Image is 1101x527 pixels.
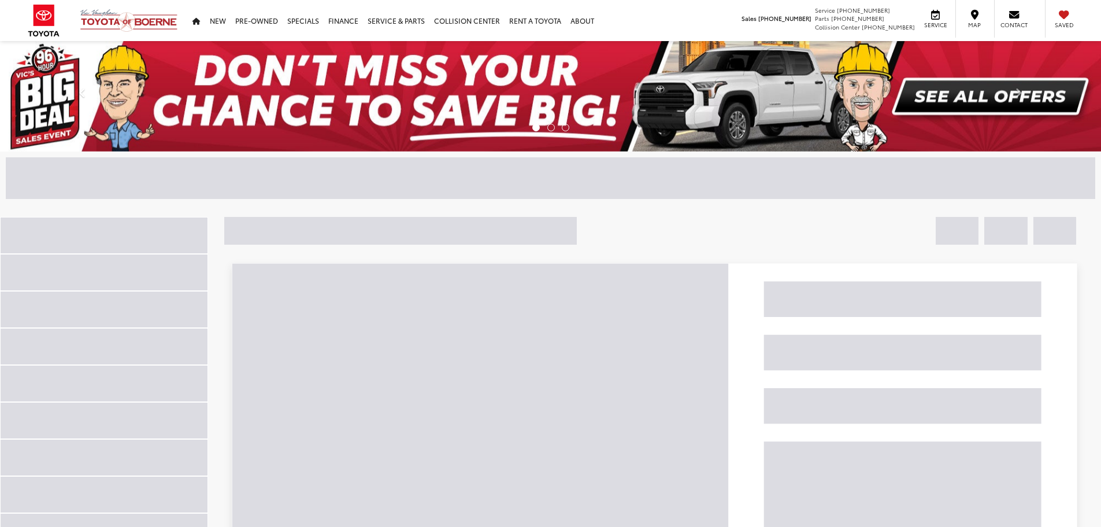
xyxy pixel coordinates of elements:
span: Parts [815,14,829,23]
span: [PHONE_NUMBER] [837,6,890,14]
img: Vic Vaughan Toyota of Boerne [80,9,178,32]
span: [PHONE_NUMBER] [862,23,915,31]
span: Contact [1000,21,1028,29]
span: Collision Center [815,23,860,31]
span: Service [815,6,835,14]
span: Map [962,21,987,29]
span: Service [922,21,948,29]
span: Sales [742,14,757,23]
span: [PHONE_NUMBER] [831,14,884,23]
span: Saved [1051,21,1077,29]
span: [PHONE_NUMBER] [758,14,811,23]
